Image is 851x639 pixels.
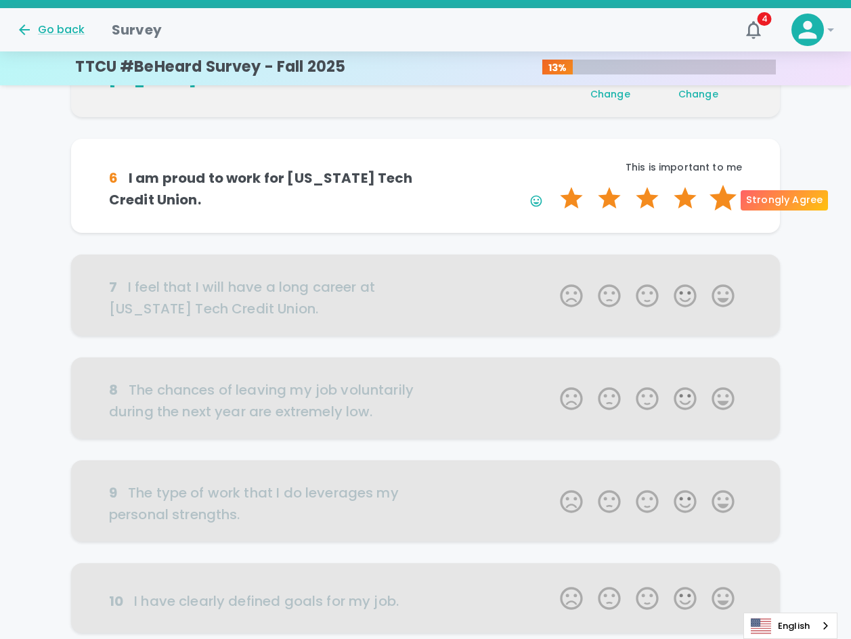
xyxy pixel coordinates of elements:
p: 13% [542,61,573,74]
div: Language [743,613,837,639]
div: 6 [109,167,118,189]
a: English [744,613,837,638]
h1: Survey [112,19,162,41]
span: 4 [758,12,772,26]
aside: Language selected: English [743,613,837,639]
p: This is important to me [426,160,743,174]
button: Go back [16,22,85,38]
button: 4 [737,14,770,46]
h4: TTCU #BeHeard Survey - Fall 2025 [75,58,345,76]
div: Strongly Agree [741,190,828,211]
span: Change [678,87,718,101]
span: Change [590,87,630,101]
h6: I am proud to work for [US_STATE] Tech Credit Union. [109,167,426,211]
